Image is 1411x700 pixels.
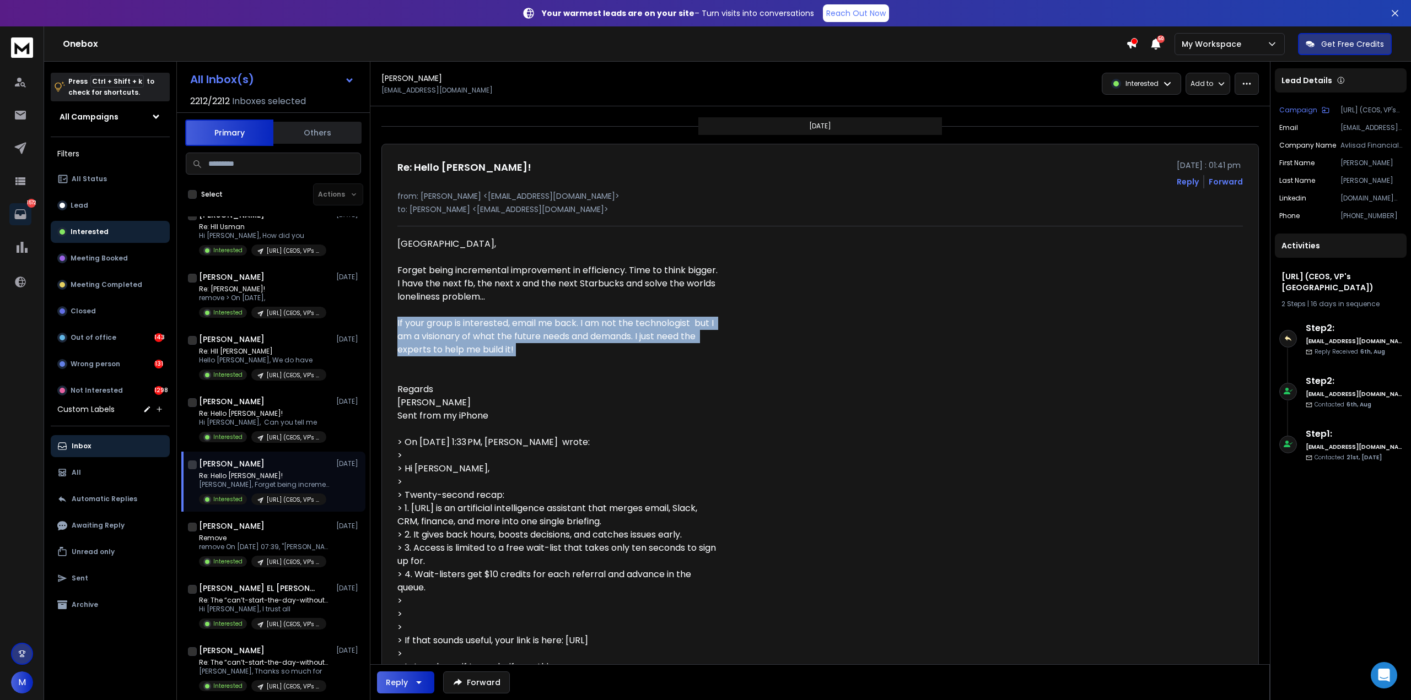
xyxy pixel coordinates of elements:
p: Re: Hello [PERSON_NAME]! [199,409,326,418]
button: Meeting Completed [51,274,170,296]
p: to: [PERSON_NAME] <[EMAIL_ADDRESS][DOMAIN_NAME]> [397,204,1243,215]
p: [URL] (CEOS, VP's [GEOGRAPHIC_DATA]) [267,247,320,255]
button: All Campaigns [51,106,170,128]
p: [PERSON_NAME], Forget being incremental improvement [199,480,331,489]
p: Closed [71,307,96,316]
h6: Step 2 : [1306,322,1402,335]
h6: [EMAIL_ADDRESS][DOMAIN_NAME] [1306,337,1402,345]
button: Primary [185,120,273,146]
button: Sent [51,567,170,589]
p: My Workspace [1182,39,1246,50]
h1: Re: Hello [PERSON_NAME]! [397,160,531,175]
h1: [PERSON_NAME] EL [PERSON_NAME] [199,583,320,594]
p: [PERSON_NAME], Thanks so much for [199,667,331,676]
img: logo [11,37,33,58]
h6: [EMAIL_ADDRESS][DOMAIN_NAME] [1306,390,1402,398]
p: remove > On [DATE], [199,294,326,302]
p: [URL] (CEOS, VP's [GEOGRAPHIC_DATA]) [267,371,320,379]
p: Interested [213,308,243,317]
p: Add to [1191,79,1213,88]
p: Reach Out Now [826,8,886,19]
p: Campaign [1279,106,1317,115]
p: Linkedin [1279,194,1306,203]
p: Hi [PERSON_NAME], Can you tell me [199,418,326,427]
a: 1572 [9,203,31,225]
p: Unread only [72,547,115,556]
h1: [PERSON_NAME] [199,334,265,345]
p: Reply Received [1315,348,1385,356]
a: Reach Out Now [823,4,889,22]
p: Not Interested [71,386,123,395]
p: Remove [199,534,331,542]
span: M [11,671,33,693]
button: Interested [51,221,170,243]
h3: Inboxes selected [232,95,306,108]
p: Contacted [1315,400,1371,409]
p: Re: HII [PERSON_NAME] [199,347,326,356]
p: [DATE] [336,273,361,281]
button: Closed [51,300,170,322]
h1: [URL] (CEOS, VP's [GEOGRAPHIC_DATA]) [1281,271,1400,293]
p: [EMAIL_ADDRESS][DOMAIN_NAME] [381,86,493,95]
h1: [PERSON_NAME] [199,645,265,656]
p: Press to check for shortcuts. [68,76,154,98]
h1: All Inbox(s) [190,74,254,85]
div: Open Intercom Messenger [1371,662,1397,688]
button: Awaiting Reply [51,514,170,536]
h3: Filters [51,146,170,161]
button: Not Interested1298 [51,379,170,401]
h1: [PERSON_NAME] [199,272,265,283]
p: [PERSON_NAME] [1340,159,1402,167]
p: Automatic Replies [72,495,137,503]
p: Awaiting Reply [72,521,125,530]
p: Avlisad Financial Corp [1340,141,1402,150]
h1: [PERSON_NAME] [199,520,265,531]
p: Meeting Completed [71,280,142,289]
div: | [1281,300,1400,308]
button: Get Free Credits [1298,33,1392,55]
p: Sent [72,574,88,583]
p: Interested [213,557,243,566]
p: [DATE] : 01:41 pm [1177,160,1243,171]
p: remove ﻿On [DATE] 07:39, "[PERSON_NAME] [199,542,331,551]
p: [DATE] [336,459,361,468]
h1: Onebox [63,37,1126,51]
p: [DATE] [809,122,831,131]
h1: [PERSON_NAME] [199,396,265,407]
p: Hi [PERSON_NAME], I trust all [199,605,331,614]
h6: Step 2 : [1306,375,1402,388]
span: Ctrl + Shift + k [90,75,144,88]
p: Interested [213,620,243,628]
p: [DATE] [336,584,361,593]
p: Re: The “can’t-start-the-day-without-it” brief—VIP access [199,596,331,605]
p: Interested [213,682,243,690]
h3: Custom Labels [57,404,115,415]
p: Lead Details [1281,75,1332,86]
button: All Status [51,168,170,190]
button: Forward [443,671,510,693]
p: [URL] (CEOS, VP's [GEOGRAPHIC_DATA]) [267,496,320,504]
div: Activities [1275,234,1407,258]
button: Campaign [1279,106,1329,115]
p: Lead [71,201,88,210]
p: Contacted [1315,453,1382,462]
p: Interested [1125,79,1159,88]
button: Out of office143 [51,327,170,349]
p: All [72,468,81,477]
p: Hello [PERSON_NAME], We do have [199,356,326,365]
p: [PERSON_NAME] [1340,176,1402,185]
h1: [PERSON_NAME] [381,73,442,84]
p: Re: Hello [PERSON_NAME]! [199,471,331,480]
p: [URL] (CEOS, VP's [GEOGRAPHIC_DATA]) [267,558,320,566]
button: Archive [51,594,170,616]
p: Hi [PERSON_NAME], How did you [199,231,326,240]
span: 2212 / 2212 [190,95,230,108]
p: [DATE] [336,522,361,530]
p: [EMAIL_ADDRESS][DOMAIN_NAME] [1340,123,1402,132]
div: 143 [154,333,163,342]
button: All [51,462,170,484]
button: Meeting Booked [51,247,170,269]
button: Automatic Replies [51,488,170,510]
h6: [EMAIL_ADDRESS][DOMAIN_NAME] [1306,443,1402,451]
div: Reply [386,677,408,688]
